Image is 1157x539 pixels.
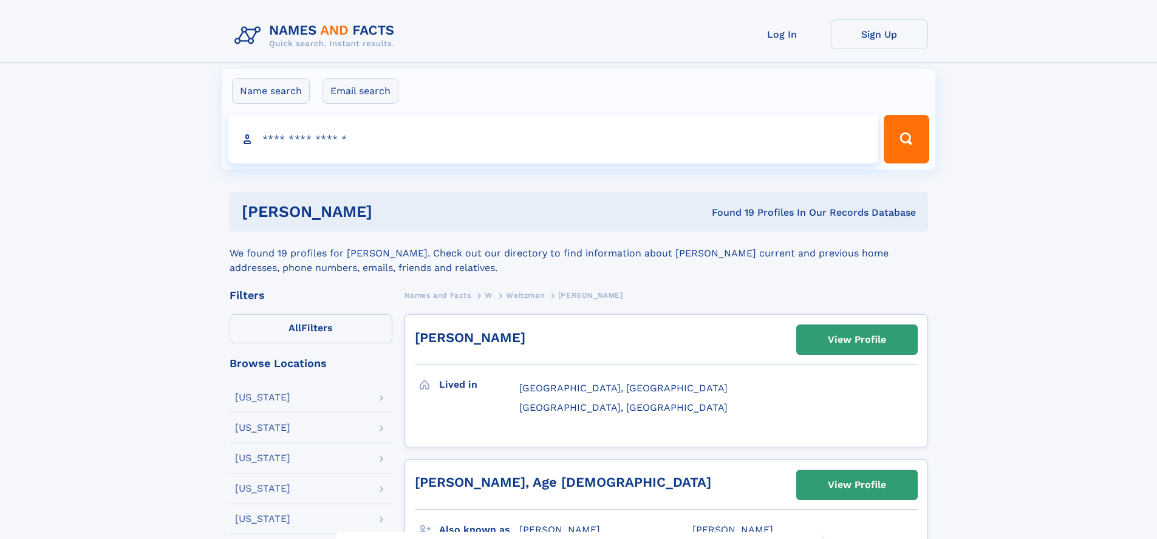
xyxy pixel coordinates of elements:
[828,471,886,499] div: View Profile
[404,287,471,303] a: Names and Facts
[415,330,525,345] a: [PERSON_NAME]
[235,453,290,463] div: [US_STATE]
[230,19,404,52] img: Logo Names and Facts
[235,484,290,493] div: [US_STATE]
[230,314,392,343] label: Filters
[228,115,879,163] input: search input
[506,291,544,300] span: Weitzman
[884,115,929,163] button: Search Button
[235,393,290,402] div: [US_STATE]
[831,19,928,49] a: Sign Up
[485,291,493,300] span: W
[519,524,600,535] span: [PERSON_NAME]
[506,287,544,303] a: Weitzman
[230,232,928,275] div: We found 19 profiles for [PERSON_NAME]. Check out our directory to find information about [PERSON...
[692,524,773,535] span: [PERSON_NAME]
[242,204,542,219] h1: [PERSON_NAME]
[288,322,301,334] span: All
[415,475,711,490] a: [PERSON_NAME], Age [DEMOGRAPHIC_DATA]
[323,78,398,104] label: Email search
[519,402,728,413] span: [GEOGRAPHIC_DATA], [GEOGRAPHIC_DATA]
[797,325,917,354] a: View Profile
[439,374,519,395] h3: Lived in
[558,291,623,300] span: [PERSON_NAME]
[519,382,728,394] span: [GEOGRAPHIC_DATA], [GEOGRAPHIC_DATA]
[485,287,493,303] a: W
[235,514,290,524] div: [US_STATE]
[828,326,886,354] div: View Profile
[232,78,310,104] label: Name search
[230,358,392,369] div: Browse Locations
[734,19,831,49] a: Log In
[230,290,392,301] div: Filters
[235,423,290,433] div: [US_STATE]
[542,206,916,219] div: Found 19 Profiles In Our Records Database
[797,470,917,500] a: View Profile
